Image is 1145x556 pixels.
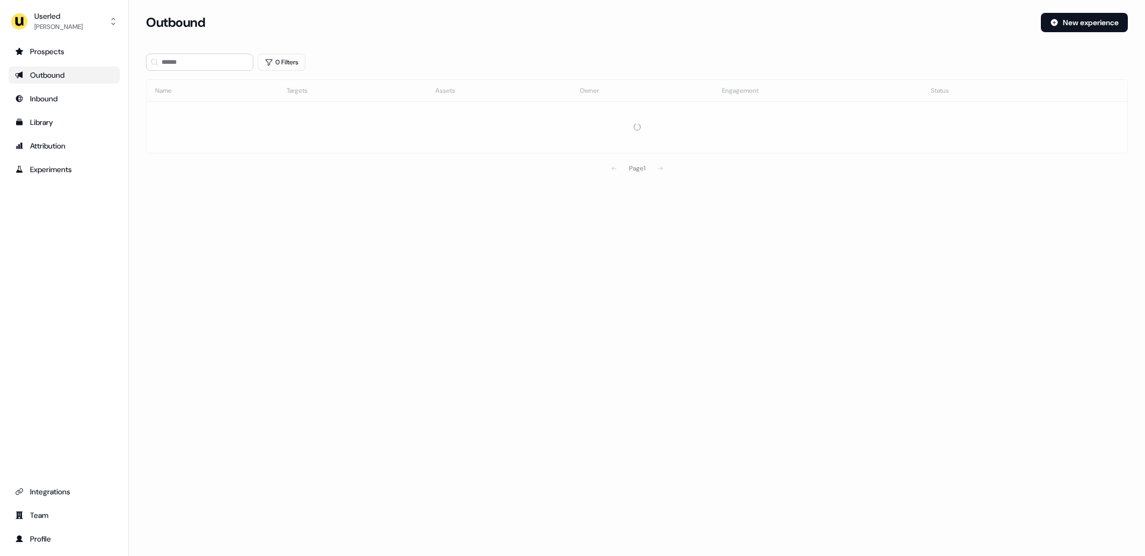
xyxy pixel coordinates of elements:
a: Go to templates [9,114,120,131]
button: 0 Filters [258,54,305,71]
div: Integrations [15,486,113,497]
div: Userled [34,11,83,21]
button: New experience [1041,13,1128,32]
a: Go to experiments [9,161,120,178]
a: Go to team [9,507,120,524]
div: Outbound [15,70,113,80]
div: [PERSON_NAME] [34,21,83,32]
h3: Outbound [146,14,205,31]
div: Attribution [15,140,113,151]
div: Profile [15,533,113,544]
div: Experiments [15,164,113,175]
button: Userled[PERSON_NAME] [9,9,120,34]
a: Go to integrations [9,483,120,500]
a: Go to profile [9,530,120,547]
a: Go to Inbound [9,90,120,107]
a: Go to attribution [9,137,120,154]
div: Inbound [15,93,113,104]
a: Go to outbound experience [9,66,120,84]
div: Prospects [15,46,113,57]
div: Team [15,510,113,521]
a: Go to prospects [9,43,120,60]
div: Library [15,117,113,128]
